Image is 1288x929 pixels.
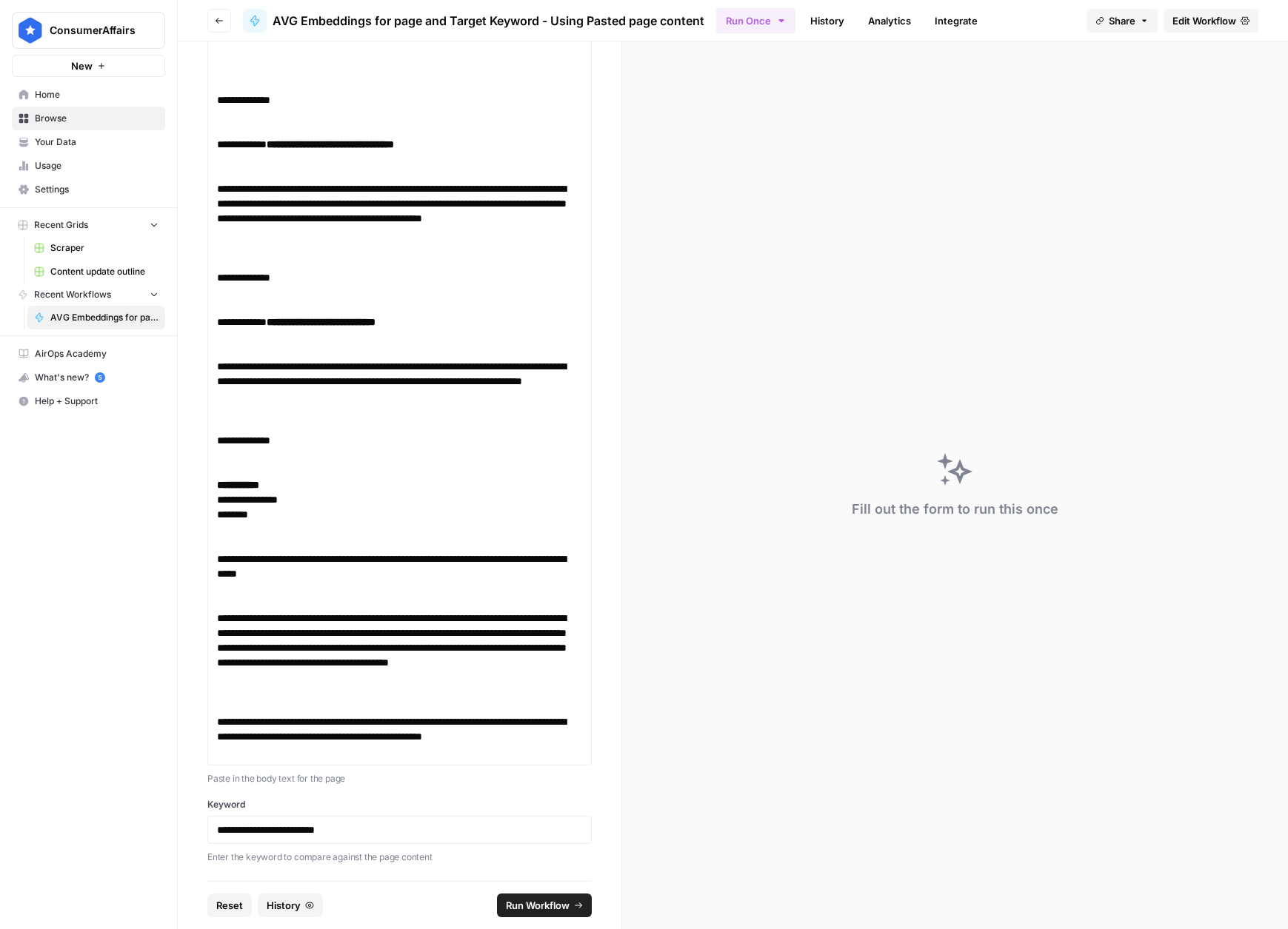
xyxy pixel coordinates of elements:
button: Workspace: ConsumerAffairs [12,12,165,49]
span: Recent Grids [34,218,88,232]
a: Integrate [926,9,987,33]
button: What's new? 5 [12,366,165,389]
button: New [12,55,165,77]
div: What's new? [13,366,164,389]
button: Recent Workflows [12,284,165,306]
a: Analytics [859,9,920,33]
button: Share [1087,9,1158,33]
a: Usage [12,154,165,178]
span: AirOps Academy [35,347,159,360]
span: New [71,58,93,73]
button: History [258,893,323,917]
span: Home [35,88,159,101]
span: Run Workflow [506,898,570,913]
a: Your Data [12,130,165,154]
a: Scraper [27,236,165,260]
a: AVG Embeddings for page and Target Keyword - Using Pasted page content [243,9,704,33]
button: Run Once [716,8,795,33]
a: 5 [95,372,105,383]
span: Edit Workflow [1172,13,1236,28]
span: Settings [35,183,159,196]
a: AVG Embeddings for page and Target Keyword - Using Pasted page content [27,306,165,329]
text: 5 [98,374,101,381]
button: Run Workflow [497,893,592,917]
a: Settings [12,178,165,201]
a: AirOps Academy [12,342,165,366]
a: History [801,9,853,33]
span: ConsumerAffairs [50,23,139,38]
span: AVG Embeddings for page and Target Keyword - Using Pasted page content [273,12,704,30]
span: Content update outline [50,265,159,278]
span: History [267,898,301,913]
p: Enter the keyword to compare against the page content [207,850,592,865]
p: Paste in the body text for the page [207,771,592,786]
span: Your Data [35,135,159,149]
span: Reset [216,898,243,913]
label: Keyword [207,798,592,811]
span: Recent Workflows [34,288,111,301]
span: Usage [35,159,159,172]
button: Recent Grids [12,214,165,236]
button: Reset [207,893,252,917]
span: Browse [35,112,159,125]
a: Content update outline [27,260,165,284]
a: Edit Workflow [1164,9,1258,33]
span: Help + Support [35,395,159,408]
img: ConsumerAffairs Logo [17,17,44,44]
span: Share [1109,13,1135,28]
span: AVG Embeddings for page and Target Keyword - Using Pasted page content [50,311,159,324]
a: Browse [12,107,165,130]
a: Home [12,83,165,107]
div: Fill out the form to run this once [852,499,1058,520]
button: Help + Support [12,389,165,413]
span: Scraper [50,241,159,255]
